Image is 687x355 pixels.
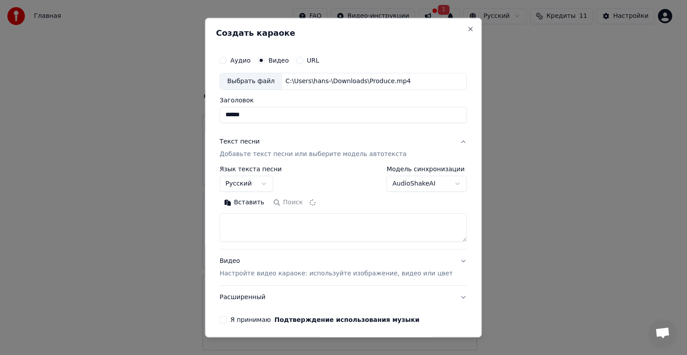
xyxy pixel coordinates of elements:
[268,57,289,63] label: Видео
[220,166,282,172] label: Язык текста песни
[282,77,414,86] div: C:\Users\hans-\Downloads\Produce.mp4
[220,97,467,103] label: Заголовок
[216,29,471,37] h2: Создать караоке
[220,257,453,278] div: Видео
[230,317,420,323] label: Я принимаю
[220,195,269,210] button: Вставить
[220,269,453,278] p: Настройте видео караоке: используйте изображение, видео или цвет
[230,57,250,63] label: Аудио
[220,130,467,166] button: Текст песниДобавьте текст песни или выберите модель автотекста
[220,137,260,146] div: Текст песни
[220,73,282,89] div: Выбрать файл
[307,57,319,63] label: URL
[220,150,407,159] p: Добавьте текст песни или выберите модель автотекста
[387,166,467,172] label: Модель синхронизации
[220,249,467,285] button: ВидеоНастройте видео караоке: используйте изображение, видео или цвет
[220,286,467,309] button: Расширенный
[275,317,420,323] button: Я принимаю
[220,166,467,249] div: Текст песниДобавьте текст песни или выберите модель автотекста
